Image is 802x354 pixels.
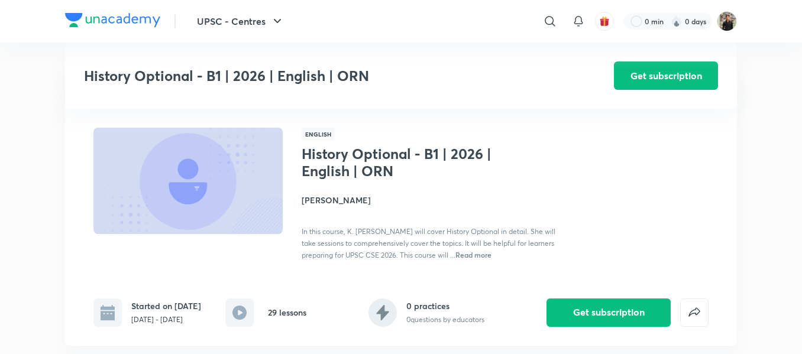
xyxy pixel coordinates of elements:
[717,11,737,31] img: Yudhishthir
[302,194,567,206] h4: [PERSON_NAME]
[595,12,614,31] button: avatar
[599,16,610,27] img: avatar
[190,9,292,33] button: UPSC - Centres
[680,298,709,327] button: false
[92,126,284,235] img: Thumbnail
[65,13,160,27] img: Company Logo
[131,314,201,325] p: [DATE] - [DATE]
[546,298,671,327] button: Get subscription
[65,13,160,30] a: Company Logo
[455,250,491,259] span: Read more
[302,145,495,180] h1: History Optional - B1 | 2026 | English | ORN
[131,300,201,312] h6: Started on [DATE]
[302,128,335,141] span: English
[268,306,306,319] h6: 29 lessons
[302,227,555,259] span: In this course, K. [PERSON_NAME] will cover History Optional in detail. She will take sessions to...
[406,314,484,325] p: 0 questions by educators
[671,15,683,27] img: streak
[406,300,484,312] h6: 0 practices
[84,67,547,85] h3: History Optional - B1 | 2026 | English | ORN
[614,61,718,90] button: Get subscription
